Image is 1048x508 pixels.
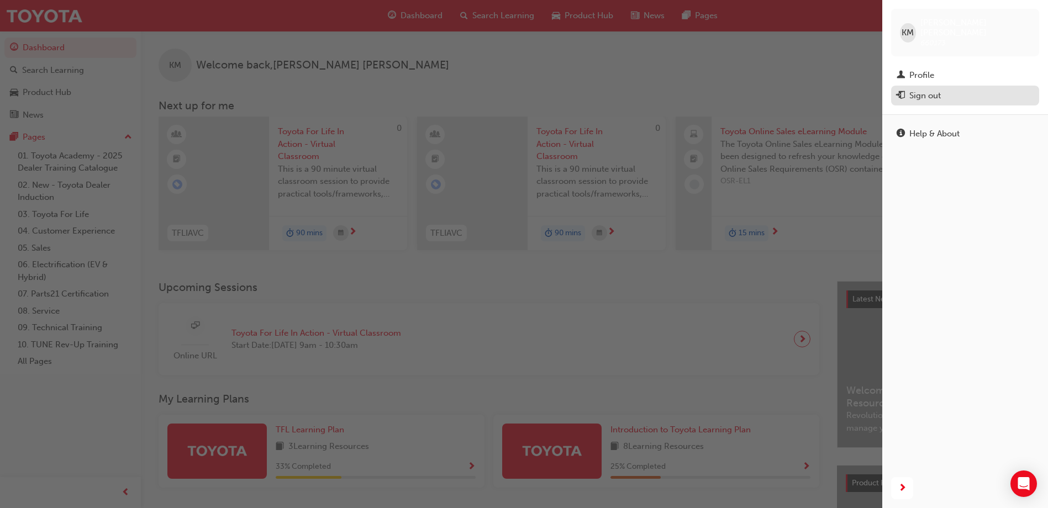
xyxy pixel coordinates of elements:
a: Help & About [891,124,1039,144]
div: Profile [909,69,934,82]
span: 660173 [920,38,946,47]
span: exit-icon [897,91,905,101]
span: next-icon [898,481,907,495]
span: man-icon [897,71,905,81]
div: Sign out [909,89,941,102]
div: Open Intercom Messenger [1010,470,1037,497]
span: info-icon [897,129,905,139]
button: Sign out [891,86,1039,106]
a: Profile [891,65,1039,86]
span: KM [902,27,914,39]
div: Help & About [909,128,960,140]
span: [PERSON_NAME] [PERSON_NAME] [920,18,1030,38]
